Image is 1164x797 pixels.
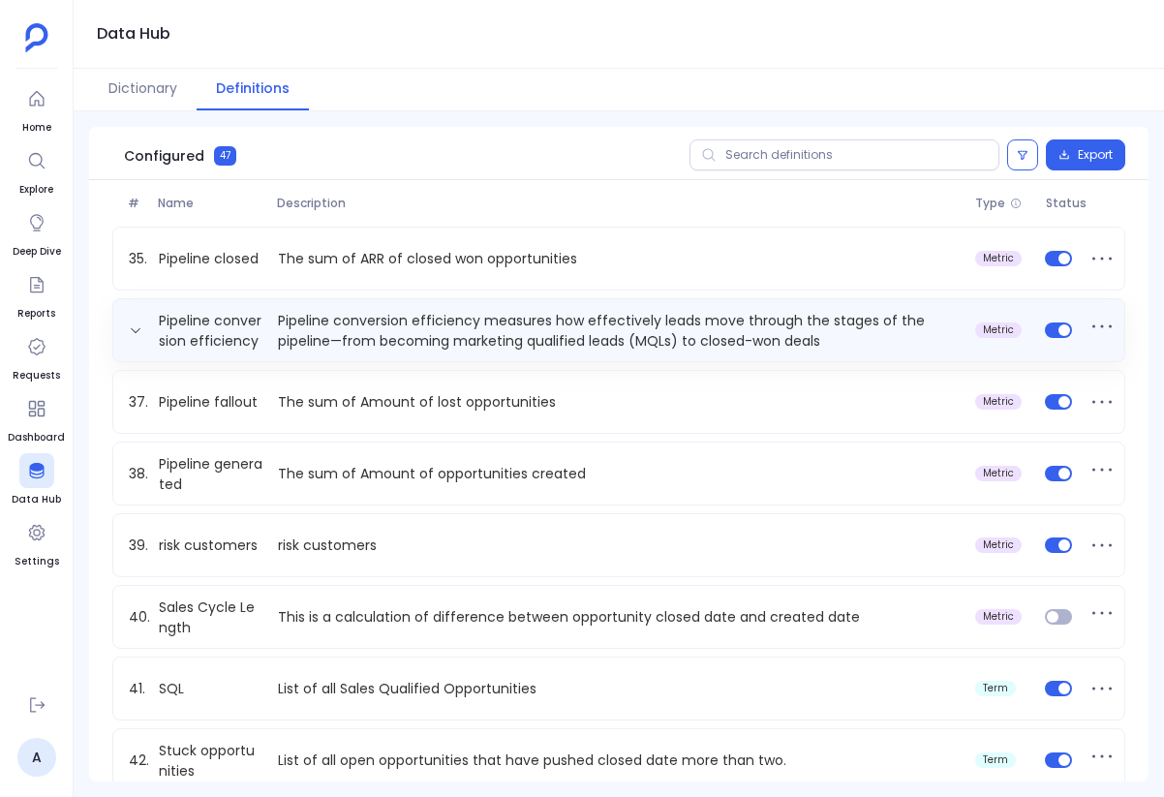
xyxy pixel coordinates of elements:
[689,139,999,170] input: Search definitions
[150,196,270,211] span: Name
[8,430,65,445] span: Dashboard
[983,468,1014,479] span: metric
[270,607,967,628] p: This is a calculation of difference between opportunity closed date and created date
[17,306,55,322] span: Reports
[983,683,1008,694] span: term
[120,196,150,211] span: #
[151,311,270,350] a: Pipeline conversion efficiency
[121,679,151,699] span: 41.
[983,611,1014,623] span: metric
[19,81,54,136] a: Home
[12,453,61,507] a: Data Hub
[124,146,204,166] span: Configured
[17,267,55,322] a: Reports
[983,253,1014,264] span: metric
[975,196,1005,211] span: Type
[983,539,1014,551] span: metric
[270,392,967,413] p: The sum of Amount of lost opportunities
[121,249,151,269] span: 35.
[214,146,236,166] span: 47
[270,249,967,269] p: The sum of ARR of closed won opportunities
[17,738,56,777] a: A
[197,69,309,110] button: Definitions
[19,182,54,198] span: Explore
[19,120,54,136] span: Home
[151,536,265,556] a: risk customers
[151,598,270,636] a: Sales Cycle Length
[983,396,1014,408] span: metric
[121,751,151,771] span: 42.
[983,324,1014,336] span: metric
[983,754,1008,766] span: term
[270,464,967,484] p: The sum of Amount of opportunities created
[1078,147,1113,163] span: Export
[121,536,151,556] span: 39.
[270,536,967,556] p: risk customers
[89,69,197,110] button: Dictionary
[121,607,151,628] span: 40.
[269,196,967,211] span: Description
[12,492,61,507] span: Data Hub
[13,205,61,260] a: Deep Dive
[1038,196,1088,211] span: Status
[270,311,967,350] p: Pipeline conversion efficiency measures how effectively leads move through the stages of the pipe...
[270,751,967,771] p: List of all open opportunities that have pushed closed date more than two.
[121,464,151,484] span: 38.
[151,392,265,413] a: Pipeline fallout
[15,515,59,569] a: Settings
[1046,139,1125,170] button: Export
[97,20,170,47] h1: Data Hub
[121,392,151,413] span: 37.
[151,741,270,780] a: Stuck opportunities
[270,679,967,699] p: List of all Sales Qualified Opportunities
[13,368,60,383] span: Requests
[19,143,54,198] a: Explore
[151,679,192,699] a: SQL
[151,249,266,269] a: Pipeline closed
[13,244,61,260] span: Deep Dive
[151,454,270,493] a: Pipeline generated
[15,554,59,569] span: Settings
[8,391,65,445] a: Dashboard
[13,329,60,383] a: Requests
[25,23,48,52] img: petavue logo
